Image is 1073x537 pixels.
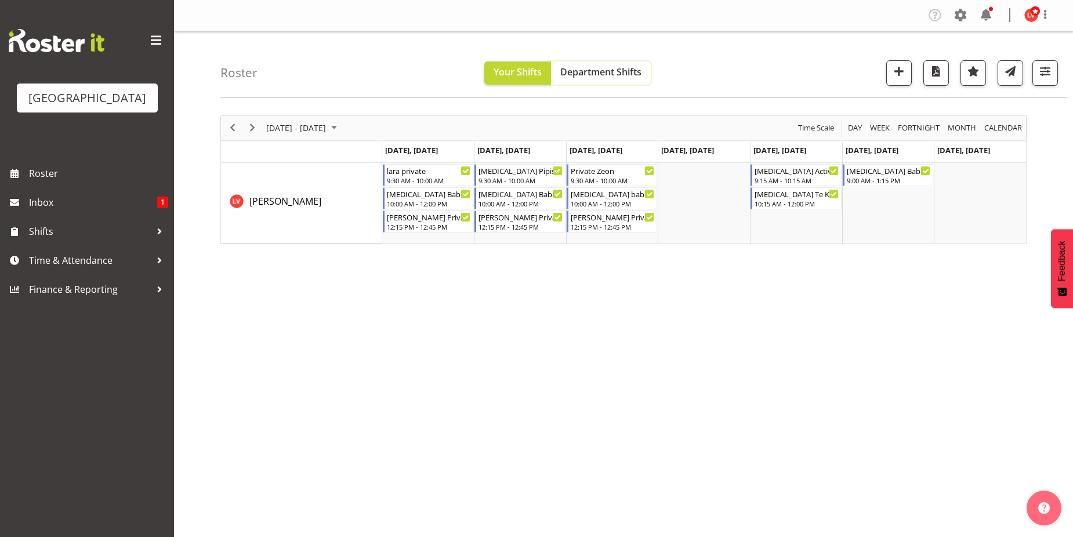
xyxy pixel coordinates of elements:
div: 12:15 PM - 12:45 PM [387,222,471,231]
button: Your Shifts [484,61,551,85]
img: lara-von-fintel10062.jpg [1024,8,1038,22]
span: [DATE], [DATE] [937,145,990,155]
span: Week [869,121,891,135]
button: Fortnight [896,121,942,135]
div: Lara Von Fintel"s event - T3 Babies Begin From Tuesday, September 24, 2024 at 10:00:00 AM GMT+12:... [474,187,565,209]
span: [PERSON_NAME] [249,195,321,208]
div: 9:15 AM - 10:15 AM [755,176,839,185]
button: Next [245,121,260,135]
div: Lara Von Fintel"s event - T3 Babies/Privates Begin From Saturday, September 28, 2024 at 9:00:00 A... [843,164,934,186]
button: Timeline Week [868,121,892,135]
span: Month [947,121,977,135]
div: 10:00 AM - 12:00 PM [571,199,655,208]
div: Private Zeon [571,165,655,176]
div: [PERSON_NAME] Privates [387,211,471,223]
button: Download a PDF of the roster according to the set date range. [923,60,949,86]
div: Lara Von Fintel"s event - Lara Privates Begin From Monday, September 23, 2024 at 12:15:00 PM GMT+... [383,211,474,233]
button: Feedback - Show survey [1051,229,1073,308]
div: [MEDICAL_DATA] Te Kura [755,188,839,199]
div: [PERSON_NAME] Privates [478,211,563,223]
span: Department Shifts [560,66,641,78]
span: Shifts [29,223,151,240]
button: Timeline Day [846,121,864,135]
button: Month [983,121,1024,135]
a: [PERSON_NAME] [249,194,321,208]
span: [DATE] - [DATE] [265,121,327,135]
td: Lara Von Fintel resource [221,163,382,244]
div: September 23 - 29, 2024 [262,116,344,140]
span: Day [847,121,863,135]
div: Lara Von Fintel"s event - lara private Begin From Monday, September 23, 2024 at 9:30:00 AM GMT+12... [383,164,474,186]
img: Rosterit website logo [9,29,104,52]
div: Lara Von Fintel"s event - Private Zeon Begin From Wednesday, September 25, 2024 at 9:30:00 AM GMT... [567,164,658,186]
button: Department Shifts [551,61,651,85]
span: Fortnight [897,121,941,135]
span: [DATE], [DATE] [385,145,438,155]
div: [MEDICAL_DATA] Babies/Privates [847,165,931,176]
span: Feedback [1057,241,1067,281]
div: Lara Von Fintel"s event - T3 Te Kura Begin From Friday, September 27, 2024 at 10:15:00 AM GMT+12:... [751,187,842,209]
span: calendar [983,121,1023,135]
div: 9:00 AM - 1:15 PM [847,176,931,185]
span: Inbox [29,194,157,211]
div: 9:30 AM - 10:00 AM [387,176,471,185]
span: 1 [157,197,168,208]
span: Roster [29,165,168,182]
button: Time Scale [796,121,836,135]
button: Add a new shift [886,60,912,86]
div: Timeline Week of September 23, 2024 [220,115,1027,244]
span: Time Scale [797,121,835,135]
button: Highlight an important date within the roster. [960,60,986,86]
img: help-xxl-2.png [1038,502,1050,514]
button: Send a list of all shifts for the selected filtered period to all rostered employees. [998,60,1023,86]
span: [DATE], [DATE] [477,145,530,155]
span: Your Shifts [494,66,542,78]
button: Filter Shifts [1032,60,1058,86]
span: [DATE], [DATE] [753,145,806,155]
div: Lara Von Fintel"s event - Lara Privates Begin From Tuesday, September 24, 2024 at 12:15:00 PM GMT... [474,211,565,233]
span: [DATE], [DATE] [570,145,622,155]
div: [MEDICAL_DATA] Active Explore [755,165,839,176]
div: 10:00 AM - 12:00 PM [478,199,563,208]
span: [DATE], [DATE] [846,145,898,155]
div: Lara Von Fintel"s event - T3 babies Begin From Wednesday, September 25, 2024 at 10:00:00 AM GMT+1... [567,187,658,209]
div: 12:15 PM - 12:45 PM [478,222,563,231]
table: Timeline Week of September 23, 2024 [382,163,1026,244]
div: previous period [223,116,242,140]
button: September 2024 [264,121,342,135]
button: Timeline Month [946,121,978,135]
span: [DATE], [DATE] [661,145,714,155]
button: Previous [225,121,241,135]
div: 9:30 AM - 10:00 AM [571,176,655,185]
div: lara private [387,165,471,176]
div: Lara Von Fintel"s event - Lara Privates Begin From Wednesday, September 25, 2024 at 12:15:00 PM G... [567,211,658,233]
div: Lara Von Fintel"s event - T3 Active Explore Begin From Friday, September 27, 2024 at 9:15:00 AM G... [751,164,842,186]
div: [PERSON_NAME] Privates [571,211,655,223]
div: [GEOGRAPHIC_DATA] [28,89,146,107]
h4: Roster [220,66,258,79]
span: Finance & Reporting [29,281,151,298]
div: [MEDICAL_DATA] Pipis [478,165,563,176]
span: Time & Attendance [29,252,151,269]
div: Lara Von Fintel"s event - T3 Pipis Begin From Tuesday, September 24, 2024 at 9:30:00 AM GMT+12:00... [474,164,565,186]
div: [MEDICAL_DATA] Babies [387,188,471,199]
div: [MEDICAL_DATA] babies [571,188,655,199]
div: 9:30 AM - 10:00 AM [478,176,563,185]
div: 10:15 AM - 12:00 PM [755,199,839,208]
div: 10:00 AM - 12:00 PM [387,199,471,208]
div: next period [242,116,262,140]
div: [MEDICAL_DATA] Babies [478,188,563,199]
div: 12:15 PM - 12:45 PM [571,222,655,231]
div: Lara Von Fintel"s event - T3 Babies Begin From Monday, September 23, 2024 at 10:00:00 AM GMT+12:0... [383,187,474,209]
